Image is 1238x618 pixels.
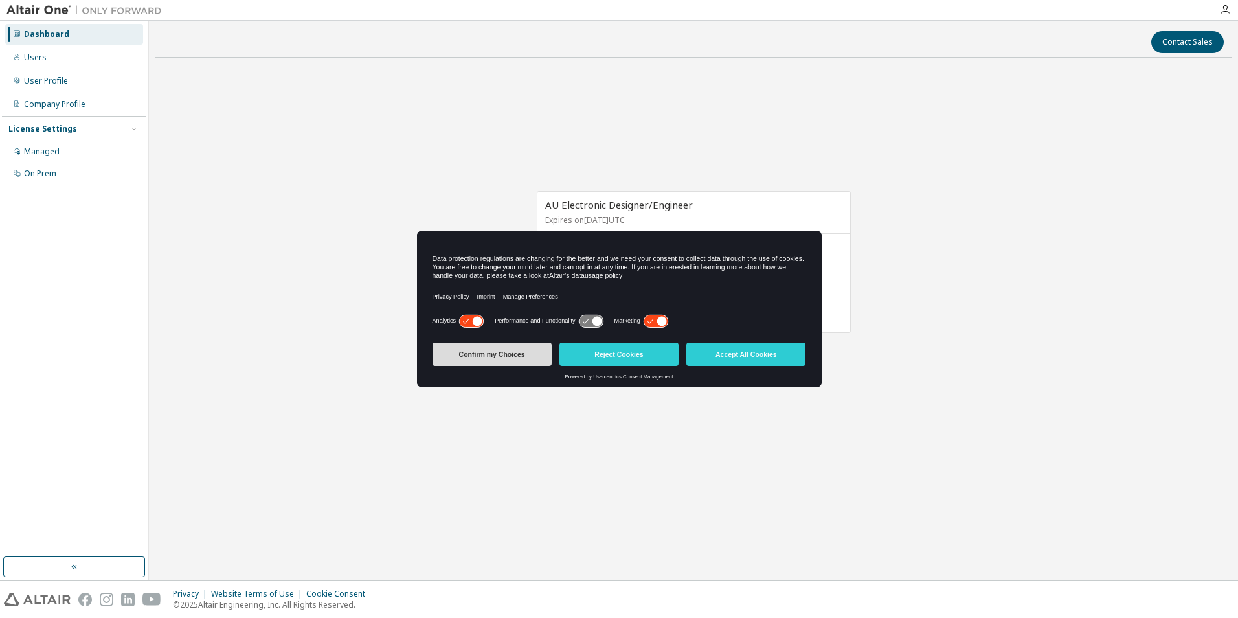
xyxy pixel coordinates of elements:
div: Privacy [173,589,211,599]
div: Company Profile [24,99,85,109]
p: Expires on [DATE] UTC [545,214,839,225]
button: Contact Sales [1151,31,1224,53]
div: Managed [24,146,60,157]
div: Website Terms of Use [211,589,306,599]
span: AU Electronic Designer/Engineer [545,198,693,211]
div: License Settings [8,124,77,134]
img: instagram.svg [100,593,113,606]
div: Users [24,52,47,63]
img: linkedin.svg [121,593,135,606]
div: Dashboard [24,29,69,40]
img: youtube.svg [142,593,161,606]
img: Altair One [6,4,168,17]
p: © 2025 Altair Engineering, Inc. All Rights Reserved. [173,599,373,610]
div: User Profile [24,76,68,86]
img: facebook.svg [78,593,92,606]
div: Cookie Consent [306,589,373,599]
img: altair_logo.svg [4,593,71,606]
div: On Prem [24,168,56,179]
